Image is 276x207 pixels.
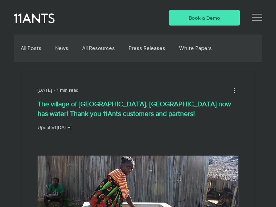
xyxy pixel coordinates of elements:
[38,99,238,119] h1: The village of [GEOGRAPHIC_DATA], [GEOGRAPHIC_DATA] now has water! Thank you 11Ants customers and...
[252,12,262,22] svg: Open Site Navigation
[82,45,115,51] a: All Resources
[20,34,254,62] nav: Blog
[230,86,238,94] button: More actions
[57,87,79,93] span: 1 min read
[179,45,212,51] a: White Papers
[189,14,220,21] span: Book a Demo
[55,45,68,51] a: News
[21,45,41,51] a: All Posts
[38,124,238,131] p: Updated:
[38,87,52,93] span: Dec 19, 2023
[57,125,71,130] span: Apr 2
[169,10,240,26] a: Book a Demo
[129,45,165,51] a: Press Releases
